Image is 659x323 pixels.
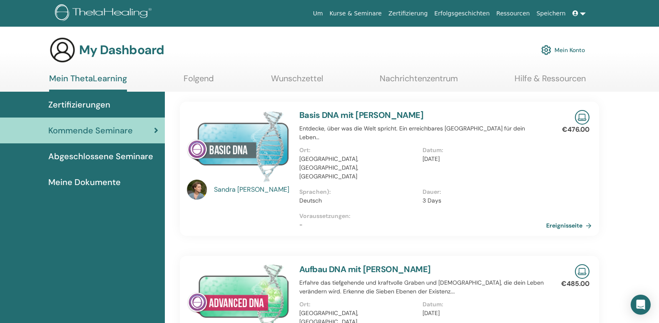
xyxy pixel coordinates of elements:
[541,41,585,59] a: Mein Konto
[79,43,164,58] h3: My Dashboard
[48,98,110,111] span: Zertifizierungen
[575,264,589,279] img: Live Online Seminar
[380,73,458,90] a: Nachrichtenzentrum
[423,188,541,196] p: Dauer :
[423,146,541,155] p: Datum :
[299,196,418,205] p: Deutsch
[48,176,121,188] span: Meine Dokumente
[385,6,431,21] a: Zertifizierung
[326,6,385,21] a: Kurse & Seminare
[631,295,651,315] div: Open Intercom Messenger
[423,155,541,163] p: [DATE]
[187,180,207,200] img: default.jpg
[299,220,546,229] p: -
[299,212,546,220] p: Voraussetzungen :
[493,6,533,21] a: Ressourcen
[561,279,589,289] p: €485.00
[299,188,418,196] p: Sprachen) :
[541,43,551,57] img: cog.svg
[575,110,589,125] img: Live Online Seminar
[299,124,546,142] p: Entdecke, über was die Welt spricht. Ein erreichbares [GEOGRAPHIC_DATA] für dein Leben…
[48,124,133,137] span: Kommende Seminare
[546,219,595,232] a: Ereignisseite
[562,125,589,135] p: €476.00
[299,146,418,155] p: Ort :
[533,6,569,21] a: Speichern
[55,4,154,23] img: logo.png
[184,73,214,90] a: Folgend
[423,309,541,318] p: [DATE]
[423,300,541,309] p: Datum :
[187,110,289,182] img: Basis DNA
[49,37,76,63] img: generic-user-icon.jpg
[48,150,153,163] span: Abgeschlossene Seminare
[299,155,418,181] p: [GEOGRAPHIC_DATA], [GEOGRAPHIC_DATA], [GEOGRAPHIC_DATA]
[515,73,586,90] a: Hilfe & Ressourcen
[310,6,326,21] a: Um
[299,300,418,309] p: Ort :
[299,264,431,275] a: Aufbau DNA mit [PERSON_NAME]
[299,278,546,296] p: Erfahre das tiefgehende und kraftvolle Graben und [DEMOGRAPHIC_DATA], die dein Leben verändern wi...
[49,73,127,92] a: Mein ThetaLearning
[431,6,493,21] a: Erfolgsgeschichten
[423,196,541,205] p: 3 Days
[271,73,323,90] a: Wunschzettel
[214,185,291,195] a: Sandra [PERSON_NAME]
[299,110,424,120] a: Basis DNA mit [PERSON_NAME]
